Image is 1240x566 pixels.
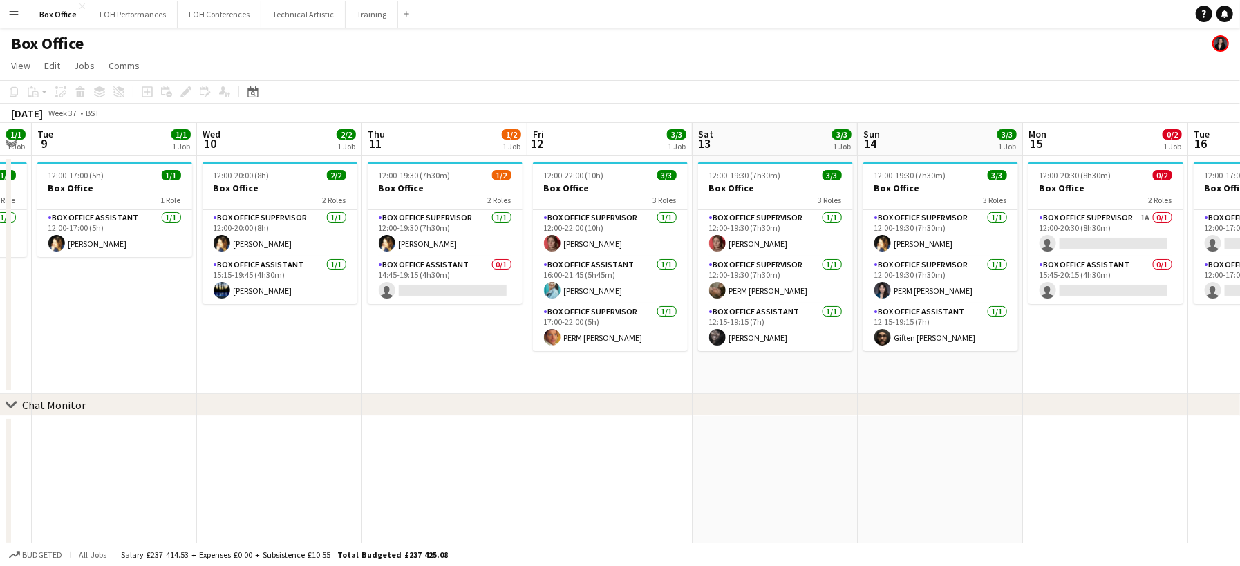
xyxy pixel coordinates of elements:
[44,59,60,72] span: Edit
[346,1,398,28] button: Training
[39,57,66,75] a: Edit
[1212,35,1229,52] app-user-avatar: Lexi Clare
[11,59,30,72] span: View
[11,106,43,120] div: [DATE]
[28,1,88,28] button: Box Office
[74,59,95,72] span: Jobs
[22,550,62,560] span: Budgeted
[7,547,64,563] button: Budgeted
[6,57,36,75] a: View
[76,549,109,560] span: All jobs
[68,57,100,75] a: Jobs
[11,33,84,54] h1: Box Office
[88,1,178,28] button: FOH Performances
[86,108,100,118] div: BST
[337,549,448,560] span: Total Budgeted £237 425.08
[22,398,86,412] div: Chat Monitor
[178,1,261,28] button: FOH Conferences
[121,549,448,560] div: Salary £237 414.53 + Expenses £0.00 + Subsistence £10.55 =
[103,57,145,75] a: Comms
[261,1,346,28] button: Technical Artistic
[109,59,140,72] span: Comms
